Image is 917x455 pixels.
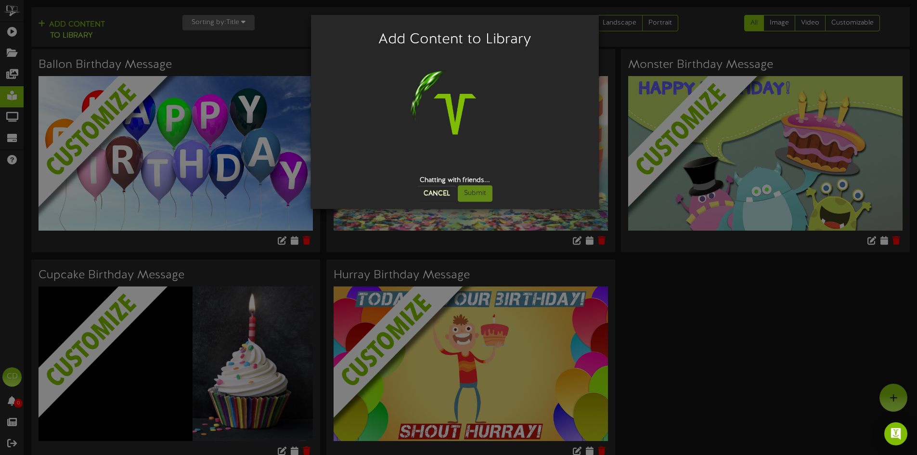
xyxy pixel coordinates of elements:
h2: Add Content to Library [325,32,584,48]
button: Submit [458,185,492,202]
div: Open Intercom Messenger [884,422,907,445]
strong: Chatting with friends... [420,177,490,184]
img: loading-spinner-1.png [393,52,517,176]
button: Cancel [418,186,456,201]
